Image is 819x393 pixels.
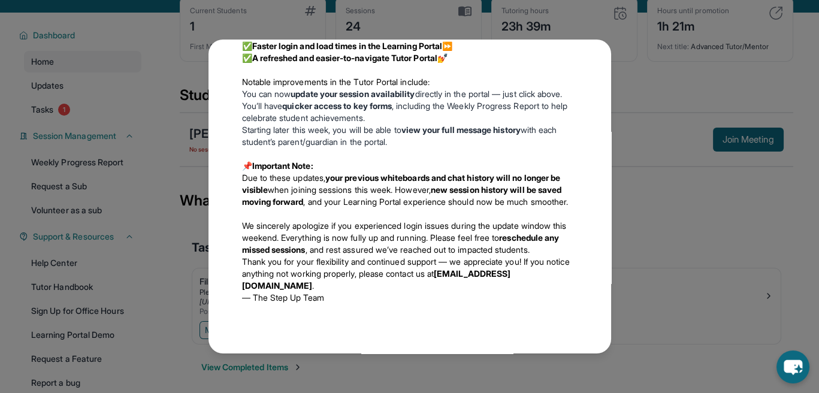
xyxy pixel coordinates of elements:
span: 💅 [437,53,448,63]
span: , and your Learning Portal experience should now be much smoother. [303,196,568,207]
span: , including the Weekly Progress Report to help celebrate student achievements. [242,101,568,123]
strong: update your session availability [291,89,415,99]
span: directly in the portal — just click above. [415,89,563,99]
strong: A refreshed and easier-to-navigate Tutor Portal [252,53,437,63]
span: Starting later this week, you will be able to [242,125,401,135]
span: when joining sessions this week. However, [268,185,431,195]
span: Due to these updates, [242,173,325,183]
strong: view your full message history [401,125,521,135]
button: chat-button [776,350,809,383]
li: You’ll have [242,100,578,124]
span: — The Step Up Team [242,292,324,303]
strong: your previous whiteboards and chat history will no longer be visible [242,173,561,195]
strong: Important Note: [252,161,313,171]
span: You can now [242,89,291,99]
span: We sincerely apologize if you experienced login issues during the update window this weekend. Eve... [242,220,567,243]
span: ✅ [242,41,252,51]
span: ⏩ [442,41,452,51]
strong: quicker access to key forms [282,101,392,111]
span: 📌 [242,161,252,171]
span: . [312,280,314,291]
strong: Faster login and load times in the Learning Portal [252,41,443,51]
span: , and rest assured we’ve reached out to impacted students. [306,244,530,255]
span: Notable improvements in the Tutor Portal include: [242,77,430,87]
span: Thank you for your flexibility and continued support — we appreciate you! If you notice anything ... [242,256,570,279]
span: ✅ [242,53,252,63]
